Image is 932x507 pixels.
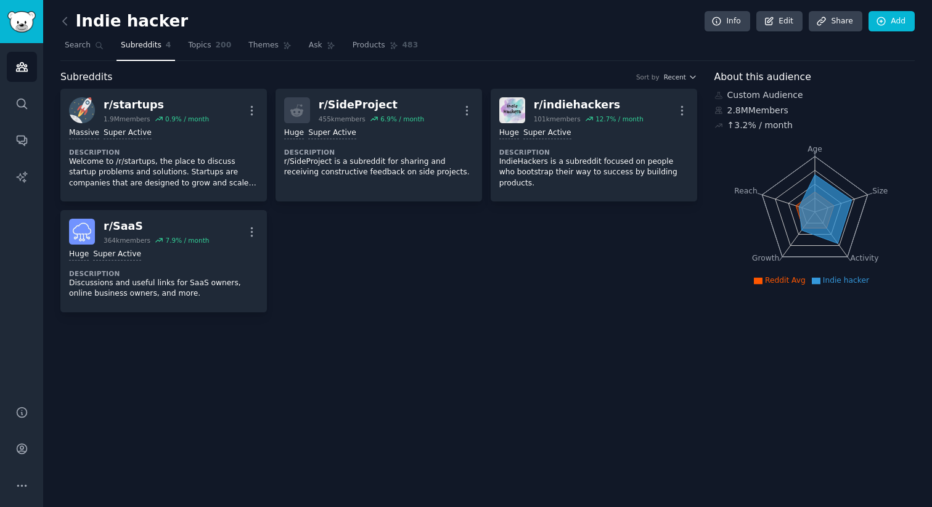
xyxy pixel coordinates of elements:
[69,128,99,139] div: Massive
[714,104,915,117] div: 2.8M Members
[823,276,869,285] span: Indie hacker
[403,40,419,51] span: 483
[184,36,235,61] a: Topics200
[69,148,258,156] dt: Description
[872,186,888,195] tspan: Size
[60,36,108,61] a: Search
[595,115,644,123] div: 12.7 % / month
[499,148,689,156] dt: Description
[276,89,482,201] a: r/SideProject455kmembers6.9% / monthHugeSuper ActiveDescriptionr/SideProject is a subreddit for s...
[284,156,473,178] p: r/SideProject is a subreddit for sharing and receiving constructive feedback on side projects.
[752,254,779,262] tspan: Growth
[7,11,36,33] img: GummySearch logo
[319,115,366,123] div: 455k members
[308,128,356,139] div: Super Active
[491,89,697,201] a: indiehackersr/indiehackers101kmembers12.7% / monthHugeSuper ActiveDescriptionIndieHackers is a su...
[69,249,89,261] div: Huge
[284,128,304,139] div: Huge
[165,236,209,245] div: 7.9 % / month
[534,115,581,123] div: 101k members
[116,36,175,61] a: Subreddits4
[714,89,915,102] div: Custom Audience
[248,40,279,51] span: Themes
[727,119,793,132] div: ↑ 3.2 % / month
[714,70,811,85] span: About this audience
[499,97,525,123] img: indiehackers
[165,115,209,123] div: 0.9 % / month
[121,40,161,51] span: Subreddits
[305,36,340,61] a: Ask
[60,210,267,312] a: SaaSr/SaaS364kmembers7.9% / monthHugeSuper ActiveDescriptionDiscussions and useful links for SaaS...
[734,186,758,195] tspan: Reach
[104,97,209,113] div: r/ startups
[319,97,424,113] div: r/ SideProject
[69,156,258,189] p: Welcome to /r/startups, the place to discuss startup problems and solutions. Startups are compani...
[104,115,150,123] div: 1.9M members
[380,115,424,123] div: 6.9 % / month
[348,36,422,61] a: Products483
[664,73,686,81] span: Recent
[60,89,267,201] a: startupsr/startups1.9Mmembers0.9% / monthMassiveSuper ActiveDescriptionWelcome to /r/startups, th...
[499,156,689,189] p: IndieHackers is a subreddit focused on people who bootstrap their way to success by building prod...
[93,249,141,261] div: Super Active
[69,278,258,299] p: Discussions and useful links for SaaS owners, online business owners, and more.
[188,40,211,51] span: Topics
[60,70,113,85] span: Subreddits
[499,128,519,139] div: Huge
[69,97,95,123] img: startups
[104,219,209,234] div: r/ SaaS
[807,145,822,153] tspan: Age
[869,11,915,32] a: Add
[636,73,660,81] div: Sort by
[534,97,644,113] div: r/ indiehackers
[309,40,322,51] span: Ask
[353,40,385,51] span: Products
[104,236,150,245] div: 364k members
[809,11,862,32] a: Share
[104,128,152,139] div: Super Active
[705,11,750,32] a: Info
[166,40,171,51] span: 4
[850,254,878,262] tspan: Activity
[756,11,803,32] a: Edit
[60,12,188,31] h2: Indie hacker
[69,269,258,278] dt: Description
[765,276,806,285] span: Reddit Avg
[65,40,91,51] span: Search
[69,219,95,245] img: SaaS
[664,73,697,81] button: Recent
[523,128,571,139] div: Super Active
[216,40,232,51] span: 200
[244,36,296,61] a: Themes
[284,148,473,156] dt: Description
